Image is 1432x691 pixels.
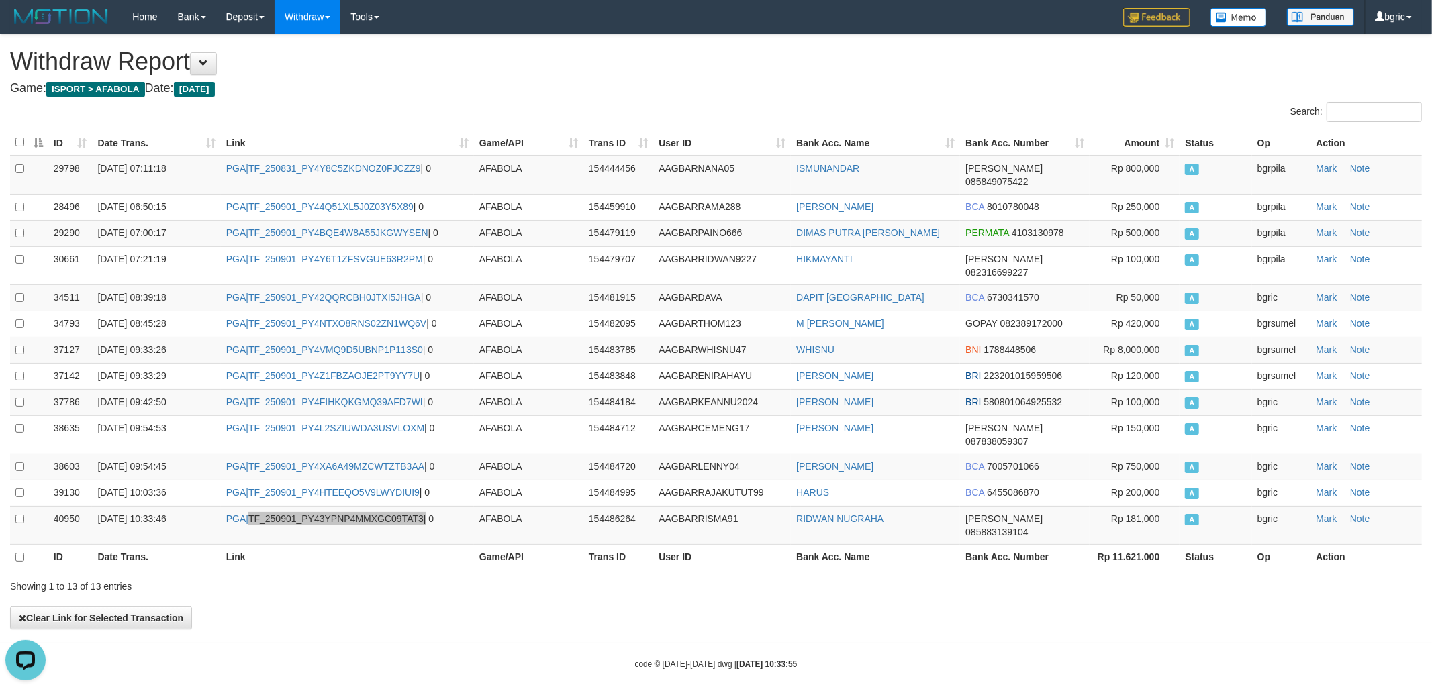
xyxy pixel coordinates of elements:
span: Rp 100,000 [1111,254,1159,264]
a: Mark [1316,461,1337,472]
th: Date Trans.: activate to sort column ascending [92,129,220,156]
th: Bank Acc. Number: activate to sort column ascending [960,129,1090,156]
span: Rp 420,000 [1111,318,1159,329]
span: ISPORT > AFABOLA [46,82,145,97]
span: [DATE] 09:33:29 [97,370,166,381]
a: [PERSON_NAME] [796,201,873,212]
div: Showing 1 to 13 of 13 entries [10,574,587,593]
td: | 0 [221,220,474,246]
a: PGA|TF_250901_PY4VMQ9D5UBNP1P113S0 [226,344,423,355]
span: BCA [965,201,984,212]
td: bgrpila [1252,194,1311,220]
a: Mark [1316,344,1337,355]
span: [PERSON_NAME] [965,513,1043,524]
th: Op [1252,129,1311,156]
span: BNI [965,344,981,355]
th: Action [1310,544,1422,570]
a: Mark [1316,254,1337,264]
span: [DATE] 07:00:17 [97,227,166,238]
span: [DATE] 07:21:19 [97,254,166,264]
span: Accepted [1185,293,1198,304]
h4: Game: Date: [10,82,1422,95]
span: Rp 500,000 [1111,227,1159,238]
td: | 0 [221,506,474,544]
td: AFABOLA [474,220,583,246]
a: RIDWAN NUGRAHA [796,513,884,524]
span: 154484712 [589,423,636,433]
span: BCA [965,487,984,498]
span: AAGBARLENNY04 [659,461,740,472]
a: PGA|TF_250901_PY43YPNP4MMXGC09TAT3 [226,513,424,524]
td: bgric [1252,454,1311,480]
td: AFABOLA [474,363,583,389]
th: Op [1252,544,1311,570]
td: AFABOLA [474,415,583,454]
a: PGA|TF_250831_PY4Y8C5ZKDNOZ0FJCZZ9 [226,163,421,174]
a: [PERSON_NAME] [796,370,873,381]
a: Note [1350,163,1370,174]
span: Accepted [1185,254,1198,266]
span: Copy 1788448506 to clipboard [984,344,1037,355]
span: AAGBARCEMENG17 [659,423,749,433]
a: PGA|TF_250901_PY4Z1FBZAOJE2PT9YY7U [226,370,420,381]
td: 29290 [48,220,93,246]
span: AAGBARNANA05 [659,163,734,174]
th: Rp 11.621.000 [1090,544,1180,570]
th: Link [221,544,474,570]
a: PGA|TF_250901_PY4L2SZIUWDA3USVLOXM [226,423,424,433]
span: Rp 120,000 [1111,370,1159,381]
td: bgrpila [1252,246,1311,284]
span: AAGBARRAMA288 [659,201,741,212]
td: bgric [1252,284,1311,311]
span: AAGBARTHOM123 [659,318,741,329]
td: bgrpila [1252,220,1311,246]
td: AFABOLA [474,194,583,220]
span: [PERSON_NAME] [965,254,1043,264]
td: AFABOLA [474,506,583,544]
th: Link: activate to sort column ascending [221,129,474,156]
td: | 0 [221,194,474,220]
td: 37127 [48,337,93,363]
td: 40950 [48,506,93,544]
a: Mark [1316,513,1337,524]
th: Bank Acc. Name: activate to sort column ascending [791,129,960,156]
span: AAGBARRIDWAN9227 [659,254,757,264]
td: | 0 [221,480,474,506]
input: Search: [1327,102,1422,122]
a: Mark [1316,227,1337,238]
span: AAGBARKEANNU2024 [659,396,758,407]
h1: Withdraw Report [10,48,1422,75]
span: [DATE] 09:54:53 [97,423,166,433]
span: Copy 223201015959506 to clipboard [984,370,1063,381]
td: 37142 [48,363,93,389]
span: BRI [965,396,981,407]
td: 30661 [48,246,93,284]
span: 154481915 [589,292,636,303]
span: [DATE] 09:54:45 [97,461,166,472]
span: AAGBARPAINO666 [659,227,742,238]
span: Rp 800,000 [1111,163,1159,174]
a: Note [1350,423,1370,433]
span: Accepted [1185,514,1198,525]
span: PERMATA [965,227,1009,238]
td: | 0 [221,284,474,311]
span: Rp 181,000 [1111,513,1159,524]
a: Note [1350,344,1370,355]
td: AFABOLA [474,284,583,311]
td: 38603 [48,454,93,480]
a: PGA|TF_250901_PY4NTXO8RNS02ZN1WQ6V [226,318,427,329]
th: Trans ID [583,544,653,570]
button: Open LiveChat chat widget [5,5,46,46]
td: bgric [1252,480,1311,506]
a: PGA|TF_250901_PY4Y6T1ZFSVGUE63R2PM [226,254,423,264]
th: Game/API: activate to sort column ascending [474,129,583,156]
td: AFABOLA [474,311,583,337]
span: Rp 100,000 [1111,396,1159,407]
span: Accepted [1185,319,1198,330]
span: Accepted [1185,423,1198,435]
span: AAGBARRAJAKUTUT99 [659,487,763,498]
span: [DATE] 06:50:15 [97,201,166,212]
span: Accepted [1185,462,1198,473]
span: [DATE] 09:33:26 [97,344,166,355]
small: code © [DATE]-[DATE] dwg | [635,659,798,669]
